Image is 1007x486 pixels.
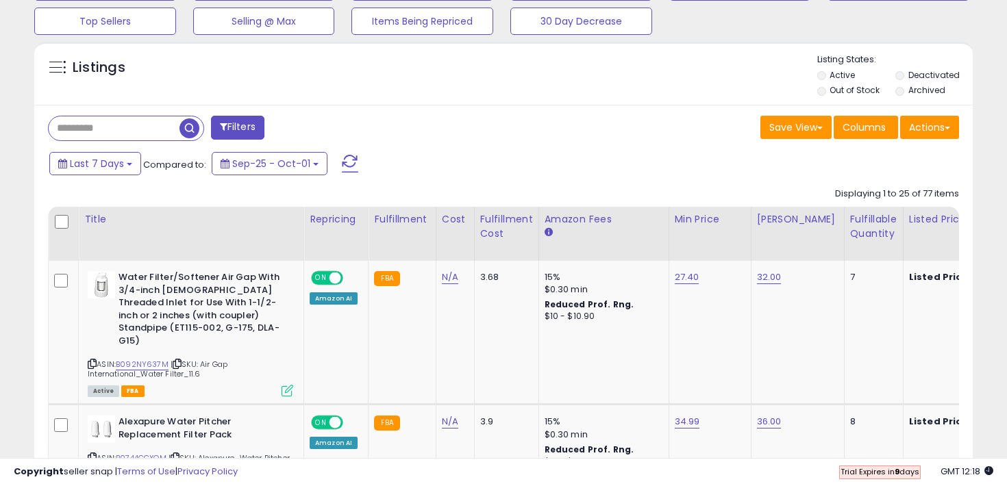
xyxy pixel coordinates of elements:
[310,212,362,227] div: Repricing
[908,69,960,81] label: Deactivated
[843,120,886,134] span: Columns
[545,298,634,310] b: Reduced Prof. Rng.
[835,188,959,201] div: Displaying 1 to 25 of 77 items
[817,53,973,66] p: Listing States:
[909,270,971,283] b: Listed Price:
[232,157,310,170] span: Sep-25 - Oct-01
[14,465,64,478] strong: Copyright
[14,465,238,478] div: seller snap | |
[212,152,327,175] button: Sep-25 - Oct-01
[850,415,893,428] div: 8
[760,116,832,139] button: Save View
[675,415,700,429] a: 34.99
[480,212,533,241] div: Fulfillment Cost
[177,465,238,478] a: Privacy Policy
[545,429,658,441] div: $0.30 min
[341,417,363,429] span: OFF
[900,116,959,139] button: Actions
[341,272,363,284] span: OFF
[34,8,176,35] button: Top Sellers
[211,116,264,140] button: Filters
[480,415,528,428] div: 3.9
[312,272,330,284] span: ON
[834,116,898,139] button: Columns
[757,270,782,284] a: 32.00
[70,157,124,170] span: Last 7 Days
[374,415,399,431] small: FBA
[757,212,838,227] div: [PERSON_NAME]
[757,415,782,429] a: 36.00
[909,415,971,428] b: Listed Price:
[850,212,897,241] div: Fulfillable Quantity
[480,271,528,283] div: 3.68
[88,271,293,395] div: ASIN:
[895,466,899,477] b: 9
[84,212,298,227] div: Title
[119,415,285,444] b: Alexapure Water Pitcher Replacement Filter Pack
[351,8,493,35] button: Items Being Repriced
[941,465,993,478] span: 2025-10-9 12:18 GMT
[117,465,175,478] a: Terms of Use
[116,359,169,370] a: B092NY637M
[545,271,658,283] div: 15%
[374,212,430,227] div: Fulfillment
[312,417,330,429] span: ON
[193,8,335,35] button: Selling @ Max
[310,292,358,305] div: Amazon AI
[545,212,663,227] div: Amazon Fees
[88,271,115,298] img: 21HeHldt85L._SL40_.jpg
[310,437,358,449] div: Amazon AI
[830,69,855,81] label: Active
[510,8,652,35] button: 30 Day Decrease
[442,270,458,284] a: N/A
[121,385,145,397] span: FBA
[908,84,945,96] label: Archived
[675,212,745,227] div: Min Price
[545,415,658,428] div: 15%
[442,415,458,429] a: N/A
[841,466,919,477] span: Trial Expires in days
[88,415,115,443] img: 21HtfrT24iL._SL40_.jpg
[545,311,658,322] div: $10 - $10.90
[88,359,227,379] span: | SKU: Air Gap International_Water Filter_11.6
[143,158,206,171] span: Compared to:
[442,212,469,227] div: Cost
[830,84,880,96] label: Out of Stock
[73,58,125,77] h5: Listings
[850,271,893,283] div: 7
[88,385,119,397] span: All listings currently available for purchase on Amazon
[545,283,658,296] div: $0.30 min
[374,271,399,286] small: FBA
[49,152,141,175] button: Last 7 Days
[119,271,285,350] b: Water Filter/Softener Air Gap With 3/4-inch [DEMOGRAPHIC_DATA] Threaded Inlet for Use With 1-1/2-...
[545,444,634,455] b: Reduced Prof. Rng.
[675,270,699,284] a: 27.40
[545,227,553,239] small: Amazon Fees.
